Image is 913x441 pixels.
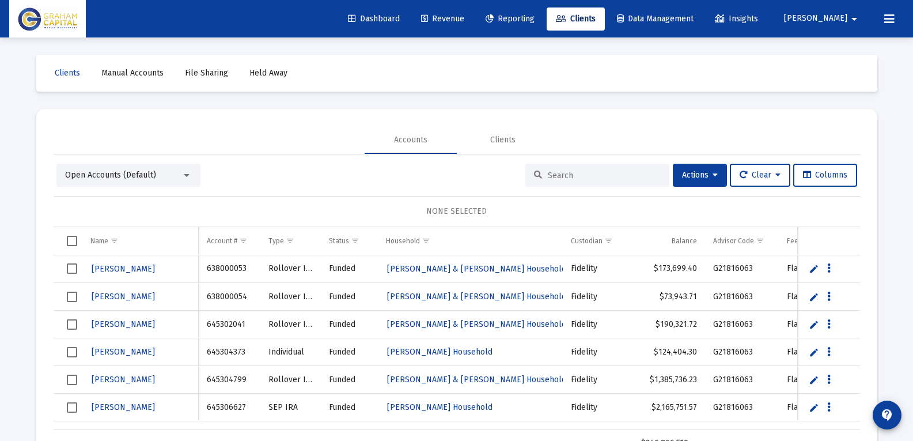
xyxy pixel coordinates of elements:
[260,227,321,255] td: Column Type
[351,236,359,245] span: Show filter options for column 'Status'
[348,14,400,24] span: Dashboard
[563,283,633,311] td: Fidelity
[67,347,77,357] div: Select row
[386,236,420,246] div: Household
[249,68,287,78] span: Held Away
[240,62,297,85] a: Held Away
[386,344,494,360] a: [PERSON_NAME] Household
[779,338,862,366] td: Flat 1%
[55,68,80,78] span: Clients
[199,311,260,338] td: 645302041
[633,366,705,394] td: $1,385,736.23
[394,134,427,146] div: Accounts
[809,402,819,413] a: Edit
[378,227,563,255] td: Column Household
[847,7,861,31] mat-icon: arrow_drop_down
[176,62,237,85] a: File Sharing
[563,394,633,421] td: Fidelity
[779,255,862,283] td: Flat 1%
[199,283,260,311] td: 638000054
[784,14,847,24] span: [PERSON_NAME]
[321,227,378,255] td: Column Status
[779,366,862,394] td: Flat 1%
[63,206,851,217] div: NONE SELECTED
[563,227,633,255] td: Column Custodian
[90,261,156,277] a: [PERSON_NAME]
[608,7,703,31] a: Data Management
[617,14,694,24] span: Data Management
[705,227,779,255] td: Column Advisor Code
[67,292,77,302] div: Select row
[770,7,875,30] button: [PERSON_NAME]
[633,255,705,283] td: $173,699.40
[260,394,321,421] td: SEP IRA
[672,236,697,246] div: Balance
[809,347,819,357] a: Edit
[260,283,321,311] td: Rollover IRA
[387,347,493,357] span: [PERSON_NAME] Household
[779,283,862,311] td: Flat 1%
[199,394,260,421] td: 645306627
[387,292,566,301] span: [PERSON_NAME] & [PERSON_NAME] Household
[548,171,661,180] input: Search
[92,347,155,357] span: [PERSON_NAME]
[571,236,603,246] div: Custodian
[682,170,718,180] span: Actions
[563,311,633,338] td: Fidelity
[90,236,108,246] div: Name
[386,371,567,388] a: [PERSON_NAME] & [PERSON_NAME] Household
[880,408,894,422] mat-icon: contact_support
[706,7,767,31] a: Insights
[779,394,862,421] td: Flat 0.5%
[67,263,77,274] div: Select row
[90,399,156,416] a: [PERSON_NAME]
[260,338,321,366] td: Individual
[705,366,779,394] td: G21816063
[92,264,155,274] span: [PERSON_NAME]
[705,311,779,338] td: G21816063
[421,14,464,24] span: Revenue
[82,227,199,255] td: Column Name
[563,338,633,366] td: Fidelity
[787,236,837,246] div: Fee Structure(s)
[803,170,847,180] span: Columns
[329,346,370,358] div: Funded
[673,164,727,187] button: Actions
[633,338,705,366] td: $124,404.30
[92,402,155,412] span: [PERSON_NAME]
[387,319,566,329] span: [PERSON_NAME] & [PERSON_NAME] Household
[793,164,857,187] button: Columns
[67,402,77,413] div: Select row
[556,14,596,24] span: Clients
[110,236,119,245] span: Show filter options for column 'Name'
[476,7,544,31] a: Reporting
[329,236,349,246] div: Status
[730,164,790,187] button: Clear
[547,7,605,31] a: Clients
[809,263,819,274] a: Edit
[268,236,284,246] div: Type
[387,402,493,412] span: [PERSON_NAME] Household
[329,319,370,330] div: Funded
[705,338,779,366] td: G21816063
[329,291,370,303] div: Funded
[90,371,156,388] a: [PERSON_NAME]
[199,255,260,283] td: 638000053
[67,375,77,385] div: Select row
[563,366,633,394] td: Fidelity
[756,236,764,245] span: Show filter options for column 'Advisor Code'
[92,292,155,301] span: [PERSON_NAME]
[633,311,705,338] td: $190,321.72
[809,319,819,330] a: Edit
[705,394,779,421] td: G21816063
[633,283,705,311] td: $73,943.71
[199,227,260,255] td: Column Account #
[713,236,754,246] div: Advisor Code
[563,255,633,283] td: Fidelity
[779,311,862,338] td: Flat 1.25%
[65,170,156,180] span: Open Accounts (Default)
[386,288,567,305] a: [PERSON_NAME] & [PERSON_NAME] Household
[199,366,260,394] td: 645304799
[604,236,613,245] span: Show filter options for column 'Custodian'
[412,7,473,31] a: Revenue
